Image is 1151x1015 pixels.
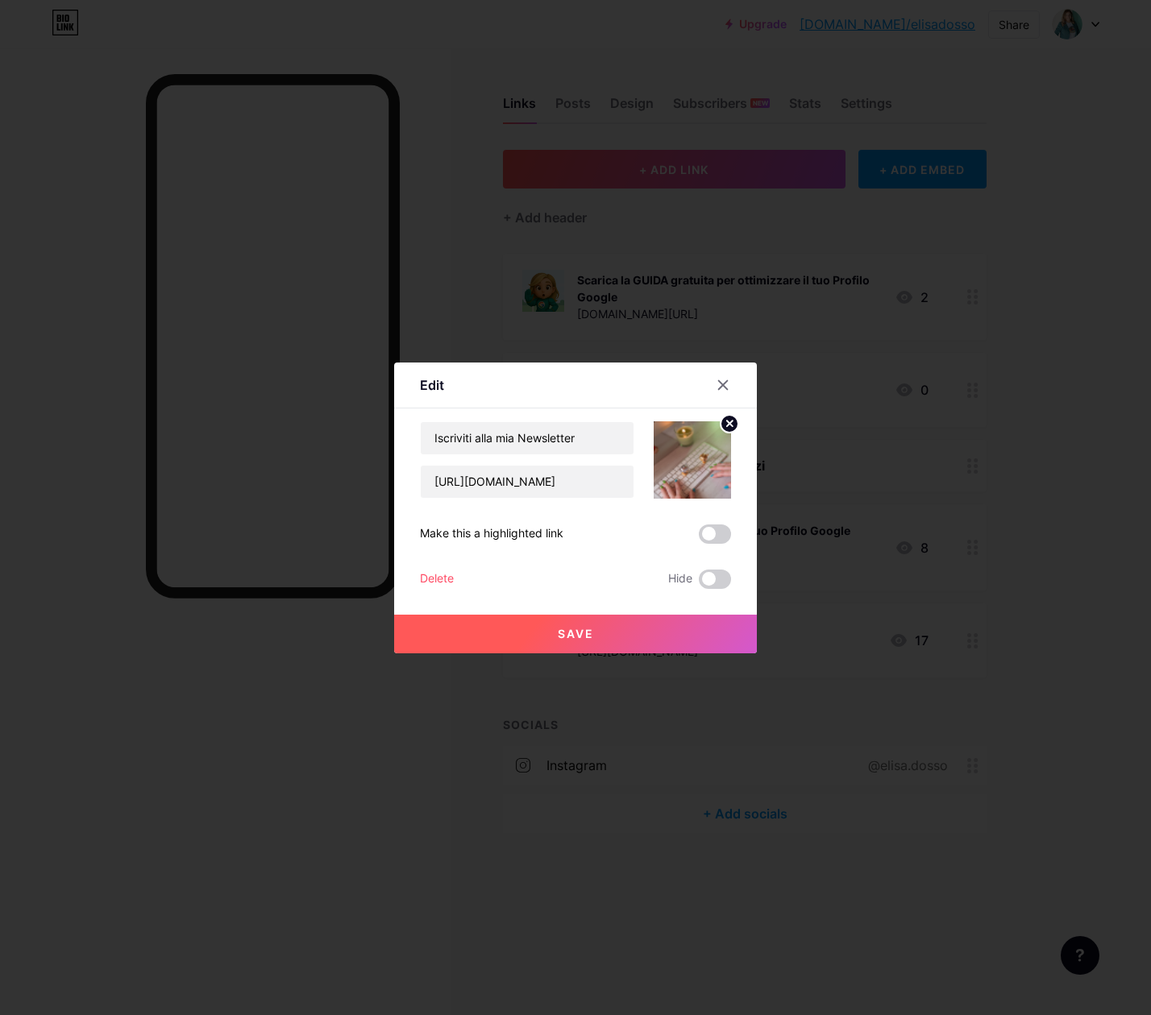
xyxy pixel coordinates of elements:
span: Save [558,627,594,640]
div: Edit [420,375,444,395]
input: URL [421,466,634,498]
span: Hide [668,570,692,589]
img: link_thumbnail [654,421,731,499]
input: Title [421,422,634,454]
div: Delete [420,570,454,589]
button: Save [394,615,757,653]
div: Make this a highlighted link [420,524,563,544]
